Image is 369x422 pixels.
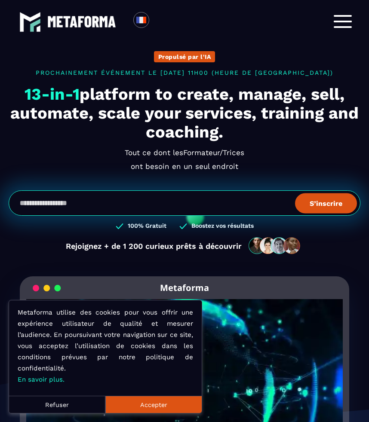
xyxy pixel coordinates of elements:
input: Search for option [157,16,163,27]
h2: Tout ce dont les ont besoin en un seul endroit [124,146,245,173]
img: logo [19,11,41,33]
button: Accepter [105,396,202,413]
button: S’inscrire [295,193,357,213]
h3: Boostez vos résultats [191,222,254,230]
img: fr [136,15,147,25]
h3: 100% Gratuit [128,222,166,230]
p: Prochainement événement le [DATE] 11h00 (Heure de [GEOGRAPHIC_DATA]) [9,69,360,76]
h1: platform to create, manage, sell, automate, scale your services, training and coaching. [9,85,360,141]
img: loading [33,284,61,292]
span: Formateur/Trices [183,146,244,159]
img: checked [116,222,123,230]
div: Search for option [149,12,170,31]
button: Refuser [9,396,105,413]
p: Metaforma utilise des cookies pour vous offrir une expérience utilisateur de qualité et mesurer l... [18,307,193,385]
img: community-people [246,237,304,255]
img: checked [179,222,187,230]
span: 13-in-1 [25,85,80,104]
p: Propulsé par l'IA [158,53,211,60]
img: logo [47,16,116,27]
p: Rejoignez + de 1 200 curieux prêts à découvrir [66,242,242,251]
h2: Metaforma [160,276,209,299]
a: En savoir plus. [18,376,65,383]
